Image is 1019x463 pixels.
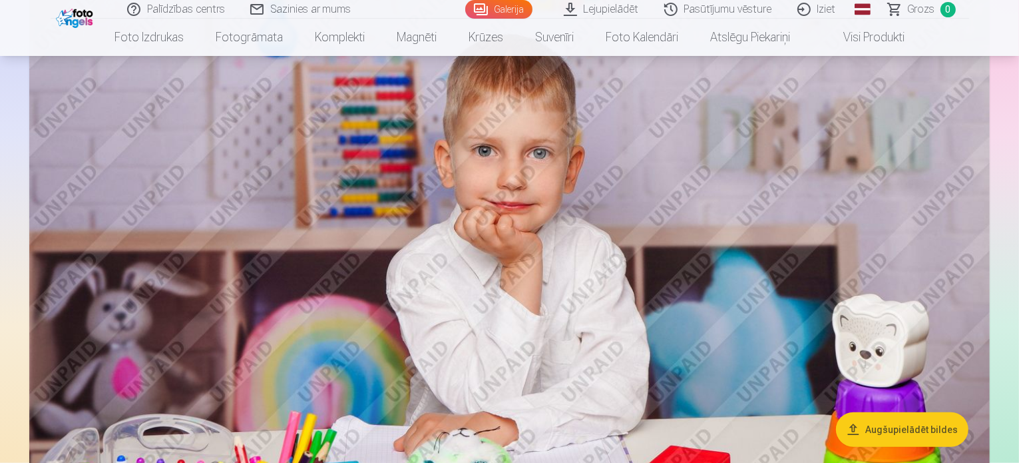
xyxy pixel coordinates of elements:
button: Augšupielādēt bildes [836,412,968,447]
img: /fa1 [56,5,97,28]
a: Atslēgu piekariņi [694,19,806,56]
a: Krūzes [453,19,519,56]
a: Magnēti [381,19,453,56]
span: 0 [940,2,956,17]
a: Visi produkti [806,19,920,56]
a: Foto izdrukas [99,19,200,56]
span: Grozs [908,1,935,17]
a: Komplekti [299,19,381,56]
a: Fotogrāmata [200,19,299,56]
a: Suvenīri [519,19,590,56]
a: Foto kalendāri [590,19,694,56]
